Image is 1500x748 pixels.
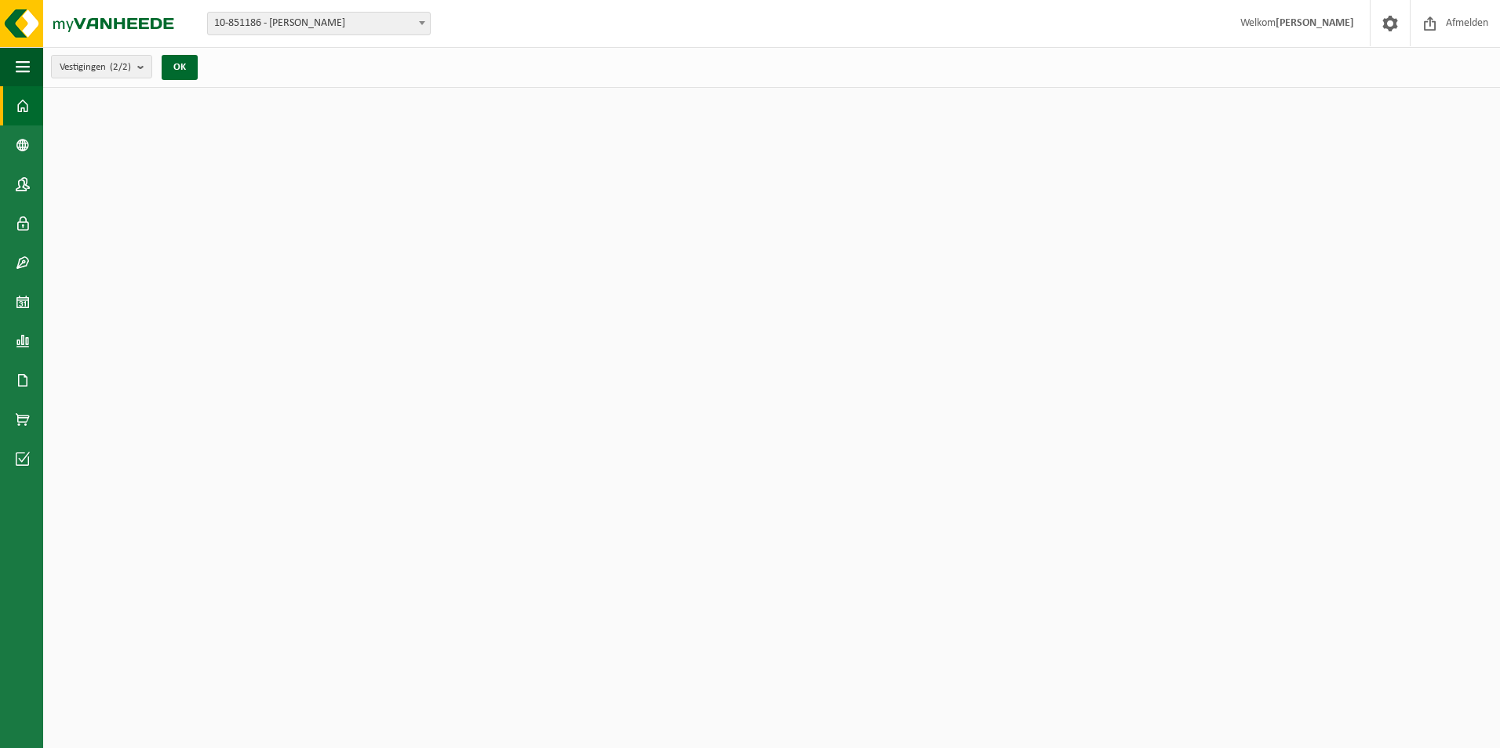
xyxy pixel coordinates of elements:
[110,62,131,72] count: (2/2)
[208,13,430,34] span: 10-851186 - HOEBEKE WILLY - ZWALM
[1276,17,1354,29] strong: [PERSON_NAME]
[51,55,152,78] button: Vestigingen(2/2)
[8,714,262,748] iframe: chat widget
[60,56,131,79] span: Vestigingen
[207,12,431,35] span: 10-851186 - HOEBEKE WILLY - ZWALM
[162,55,198,80] button: OK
